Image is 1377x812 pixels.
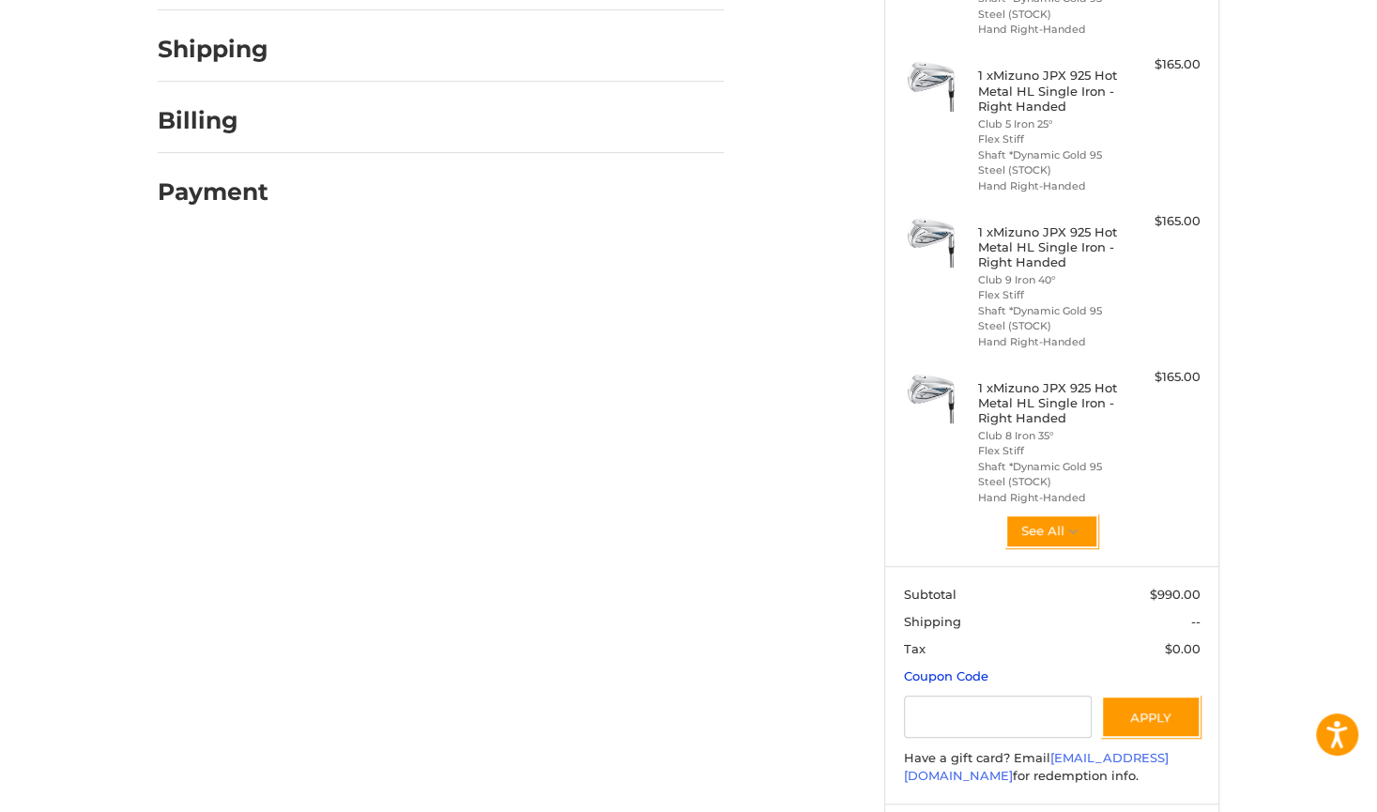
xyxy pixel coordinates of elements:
[1150,587,1201,602] span: $990.00
[978,131,1122,147] li: Flex Stiff
[978,116,1122,132] li: Club 5 Iron 25°
[904,696,1093,738] input: Gift Certificate or Coupon Code
[904,749,1201,786] div: Have a gift card? Email for redemption info.
[1126,368,1201,387] div: $165.00
[978,380,1122,426] h4: 1 x Mizuno JPX 925 Hot Metal HL Single Iron - Right Handed
[978,428,1122,444] li: Club 8 Iron 35°
[978,334,1122,350] li: Hand Right-Handed
[978,443,1122,459] li: Flex Stiff
[978,272,1122,288] li: Club 9 Iron 40°
[1126,55,1201,74] div: $165.00
[978,224,1122,270] h4: 1 x Mizuno JPX 925 Hot Metal HL Single Iron - Right Handed
[978,303,1122,334] li: Shaft *Dynamic Gold 95 Steel (STOCK)
[904,587,956,602] span: Subtotal
[978,287,1122,303] li: Flex Stiff
[904,641,926,656] span: Tax
[158,177,268,207] h2: Payment
[1126,212,1201,231] div: $165.00
[1165,641,1201,656] span: $0.00
[1101,696,1201,738] button: Apply
[978,147,1122,178] li: Shaft *Dynamic Gold 95 Steel (STOCK)
[978,68,1122,114] h4: 1 x Mizuno JPX 925 Hot Metal HL Single Iron - Right Handed
[1005,514,1098,548] button: See All
[904,614,961,629] span: Shipping
[158,35,268,64] h2: Shipping
[904,668,988,683] a: Coupon Code
[978,22,1122,38] li: Hand Right-Handed
[158,106,268,135] h2: Billing
[1191,614,1201,629] span: --
[978,459,1122,490] li: Shaft *Dynamic Gold 95 Steel (STOCK)
[978,490,1122,506] li: Hand Right-Handed
[978,178,1122,194] li: Hand Right-Handed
